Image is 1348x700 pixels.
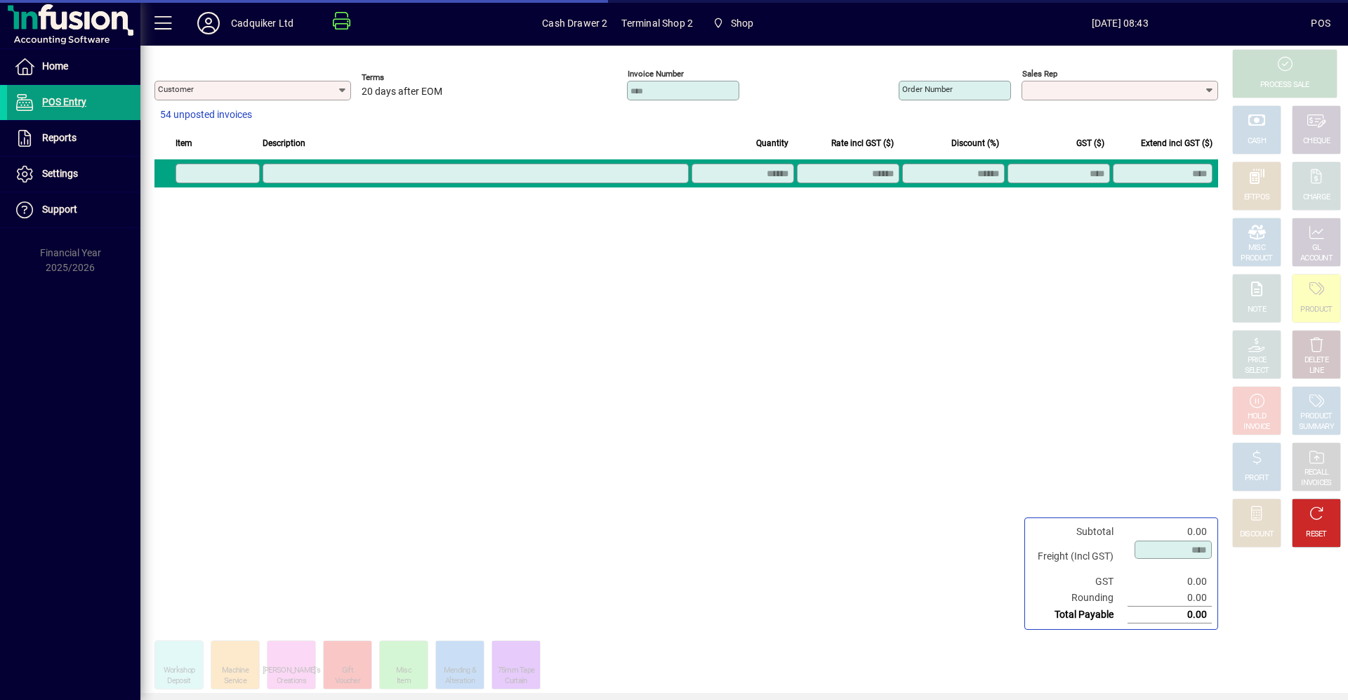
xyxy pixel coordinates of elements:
[263,666,321,676] div: [PERSON_NAME]'s
[1306,529,1327,540] div: RESET
[1248,355,1267,366] div: PRICE
[831,136,894,151] span: Rate incl GST ($)
[1309,366,1323,376] div: LINE
[1240,529,1274,540] div: DISCOUNT
[342,666,353,676] div: Gift
[362,86,442,98] span: 20 days after EOM
[362,73,446,82] span: Terms
[1304,355,1328,366] div: DELETE
[1245,473,1269,484] div: PROFIT
[224,676,246,687] div: Service
[167,676,190,687] div: Deposit
[1300,305,1332,315] div: PRODUCT
[1260,80,1309,91] div: PROCESS SALE
[505,676,527,687] div: Curtain
[158,84,194,94] mat-label: Customer
[542,12,607,34] span: Cash Drawer 2
[1248,243,1265,253] div: MISC
[1128,574,1212,590] td: 0.00
[444,666,477,676] div: Mending &
[1076,136,1104,151] span: GST ($)
[1299,422,1334,432] div: SUMMARY
[1311,12,1330,34] div: POS
[7,49,140,84] a: Home
[902,84,953,94] mat-label: Order number
[277,676,306,687] div: Creations
[42,132,77,143] span: Reports
[707,11,759,36] span: Shop
[42,168,78,179] span: Settings
[1128,607,1212,623] td: 0.00
[335,676,360,687] div: Voucher
[1300,411,1332,422] div: PRODUCT
[222,666,249,676] div: Machine
[756,136,788,151] span: Quantity
[1128,590,1212,607] td: 0.00
[951,136,999,151] span: Discount (%)
[42,204,77,215] span: Support
[7,157,140,192] a: Settings
[628,69,684,79] mat-label: Invoice number
[186,11,231,36] button: Profile
[1031,540,1128,574] td: Freight (Incl GST)
[498,666,535,676] div: 75mm Tape
[42,60,68,72] span: Home
[1241,253,1272,264] div: PRODUCT
[1022,69,1057,79] mat-label: Sales rep
[1245,366,1269,376] div: SELECT
[1312,243,1321,253] div: GL
[1141,136,1212,151] span: Extend incl GST ($)
[1248,305,1266,315] div: NOTE
[445,676,475,687] div: Alteration
[1031,574,1128,590] td: GST
[1031,590,1128,607] td: Rounding
[154,103,258,128] button: 54 unposted invoices
[396,666,411,676] div: Misc
[1300,253,1333,264] div: ACCOUNT
[731,12,754,34] span: Shop
[42,96,86,107] span: POS Entry
[929,12,1311,34] span: [DATE] 08:43
[621,12,693,34] span: Terminal Shop 2
[1303,192,1330,203] div: CHARGE
[1244,192,1270,203] div: EFTPOS
[1243,422,1269,432] div: INVOICE
[7,192,140,227] a: Support
[1304,468,1329,478] div: RECALL
[263,136,305,151] span: Description
[1301,478,1331,489] div: INVOICES
[1128,524,1212,540] td: 0.00
[1031,607,1128,623] td: Total Payable
[231,12,293,34] div: Cadquiker Ltd
[164,666,194,676] div: Workshop
[7,121,140,156] a: Reports
[1248,411,1266,422] div: HOLD
[1031,524,1128,540] td: Subtotal
[1248,136,1266,147] div: CASH
[397,676,411,687] div: Item
[176,136,192,151] span: Item
[160,107,252,122] span: 54 unposted invoices
[1303,136,1330,147] div: CHEQUE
